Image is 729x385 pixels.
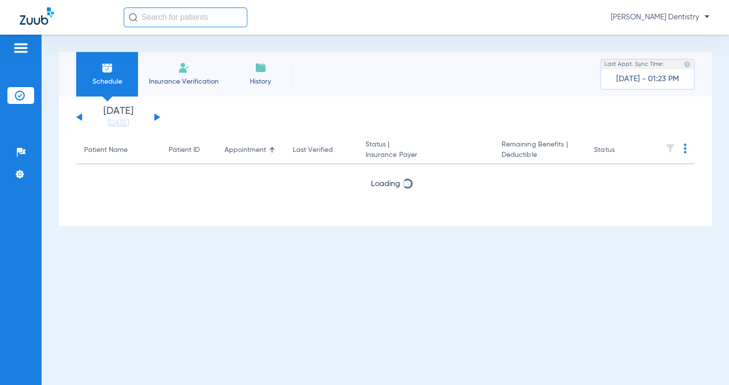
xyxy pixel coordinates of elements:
[129,13,137,22] img: Search Icon
[124,7,247,27] input: Search for patients
[84,77,131,87] span: Schedule
[611,12,709,22] span: [PERSON_NAME] Dentistry
[365,150,485,160] span: Insurance Payer
[84,145,128,155] div: Patient Name
[225,145,277,155] div: Appointment
[683,61,690,68] img: last sync help info
[84,145,152,155] div: Patient Name
[20,7,54,25] img: Zuub Logo
[357,137,493,164] th: Status |
[604,59,664,69] span: Last Appt. Sync Time:
[89,106,148,128] li: [DATE]
[145,77,222,87] span: Insurance Verification
[616,74,679,84] span: [DATE] - 01:23 PM
[101,62,113,74] img: Schedule
[168,145,199,155] div: Patient ID
[683,144,686,153] img: group-dot-blue.svg
[255,62,267,74] img: History
[371,180,400,188] span: Loading
[237,77,284,87] span: History
[501,150,578,160] span: Deductible
[89,118,148,128] a: [DATE]
[178,62,190,74] img: Manual Insurance Verification
[293,145,350,155] div: Last Verified
[168,145,208,155] div: Patient ID
[13,42,29,54] img: hamburger-icon
[665,144,675,153] img: filter.svg
[493,137,586,164] th: Remaining Benefits |
[586,137,653,164] th: Status
[293,145,333,155] div: Last Verified
[225,145,266,155] div: Appointment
